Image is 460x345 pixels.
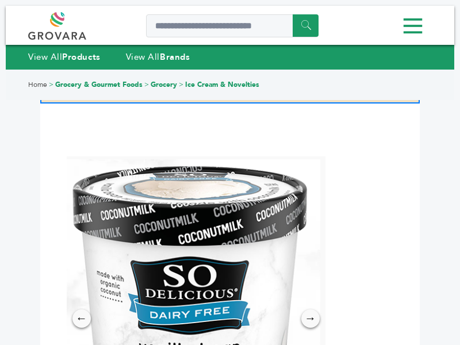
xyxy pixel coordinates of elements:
a: View AllProducts [28,51,101,63]
span: > [144,80,149,89]
a: Grocery & Gourmet Foods [55,80,143,89]
span: > [49,80,53,89]
span: > [179,80,183,89]
a: Home [28,80,47,89]
a: Grocery [151,80,177,89]
div: Menu [28,13,432,39]
strong: Brands [160,51,190,63]
strong: Products [62,51,100,63]
a: View AllBrands [126,51,190,63]
div: ← [72,309,91,328]
input: Search a product or brand... [146,14,319,37]
div: → [301,309,320,328]
a: Ice Cream & Novelties [185,80,259,89]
